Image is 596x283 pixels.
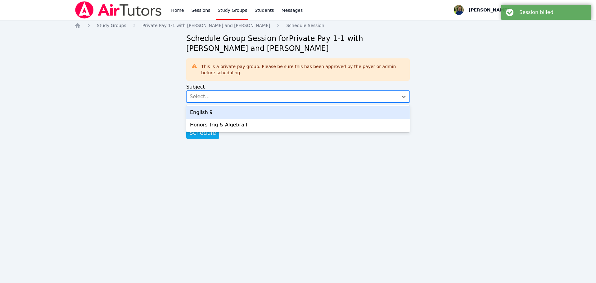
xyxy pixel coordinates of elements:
span: Private Pay 1-1 with [PERSON_NAME] and [PERSON_NAME] [142,23,270,28]
h2: Schedule Group Session for Private Pay 1-1 with [PERSON_NAME] and [PERSON_NAME] [186,34,410,53]
div: Honors Trig & Algebra II [186,119,410,131]
div: English 9 [186,106,410,119]
a: Private Pay 1-1 with [PERSON_NAME] and [PERSON_NAME] [142,22,270,29]
img: Air Tutors [74,1,162,19]
label: Duration (in minutes) [273,103,410,112]
span: Study Groups [97,23,126,28]
div: Session billed [519,9,587,15]
nav: Breadcrumb [74,22,521,29]
span: Messages [282,7,303,13]
label: Session Date [186,103,261,112]
div: This is a private pay group. Please be sure this has been approved by the payer or admin before s... [201,63,405,76]
span: Schedule Session [286,23,324,28]
a: Schedule Session [286,22,324,29]
a: Study Groups [97,22,126,29]
label: Subject [186,84,205,90]
span: Schedule [189,129,216,137]
button: Schedule [186,127,219,139]
div: Select... [190,93,210,100]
